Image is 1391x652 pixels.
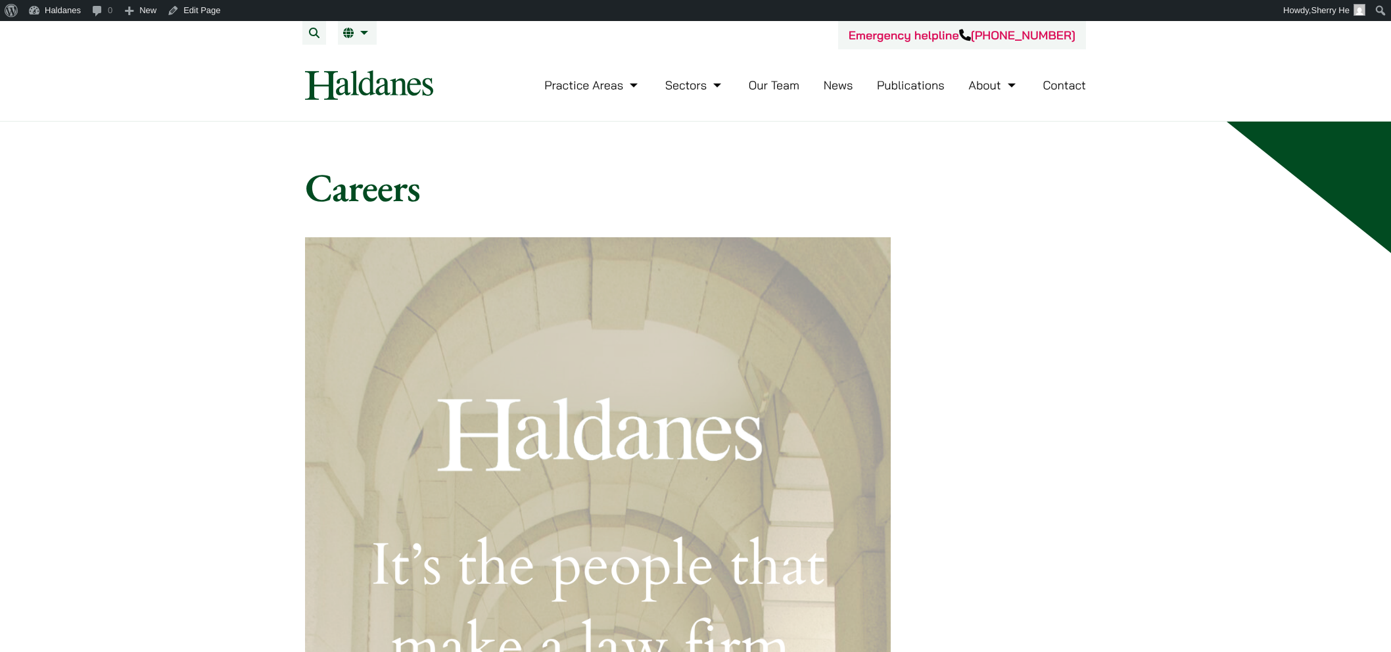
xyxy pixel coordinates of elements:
[849,28,1075,43] a: Emergency helpline[PHONE_NUMBER]
[343,28,371,38] a: EN
[1311,5,1350,15] span: Sherry He
[665,78,724,93] a: Sectors
[305,164,1086,211] h1: Careers
[968,78,1018,93] a: About
[1043,78,1086,93] a: Contact
[749,78,799,93] a: Our Team
[305,70,433,100] img: Logo of Haldanes
[544,78,641,93] a: Practice Areas
[302,21,326,45] button: Search
[877,78,945,93] a: Publications
[824,78,853,93] a: News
